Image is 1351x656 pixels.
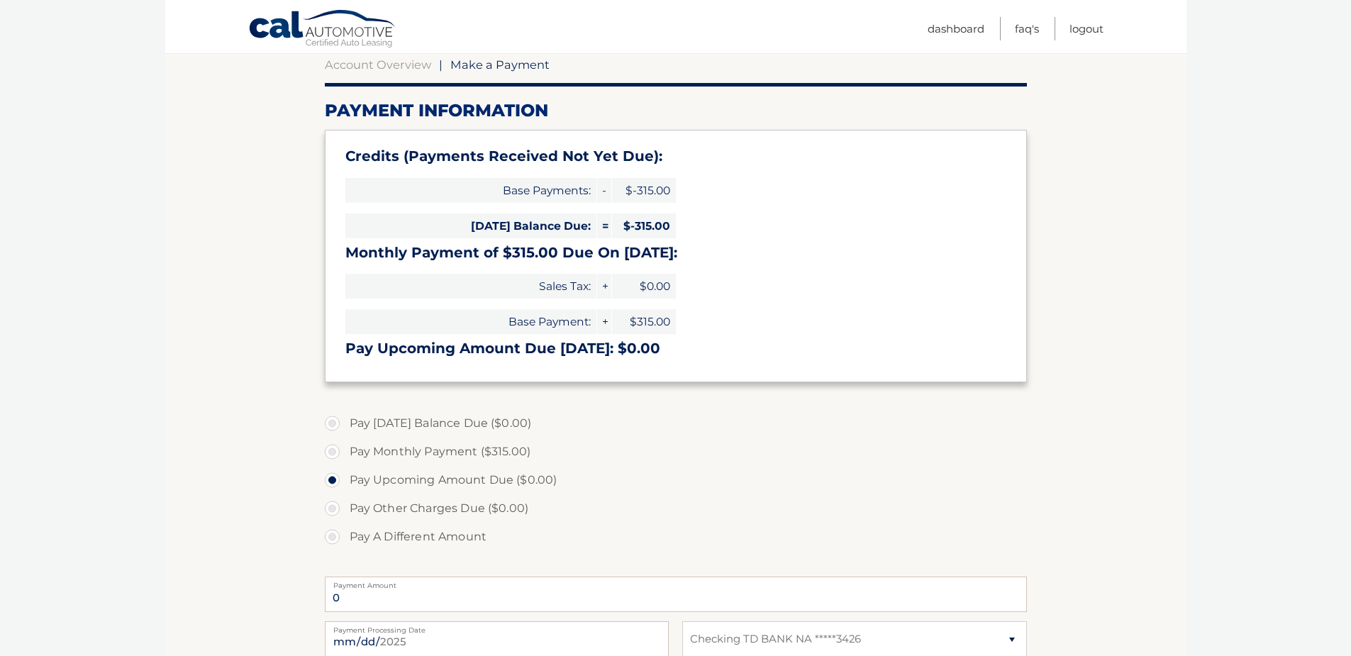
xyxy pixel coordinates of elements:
label: Pay A Different Amount [325,523,1027,551]
span: $0.00 [612,274,676,299]
span: Make a Payment [450,57,550,72]
span: Sales Tax: [345,274,596,299]
span: + [597,309,611,334]
label: Payment Amount [325,577,1027,588]
a: FAQ's [1015,17,1039,40]
input: Payment Amount [325,577,1027,612]
span: [DATE] Balance Due: [345,213,596,238]
span: | [439,57,443,72]
label: Pay Monthly Payment ($315.00) [325,438,1027,466]
h3: Pay Upcoming Amount Due [DATE]: $0.00 [345,340,1006,357]
label: Pay Other Charges Due ($0.00) [325,494,1027,523]
span: $-315.00 [612,213,676,238]
a: Account Overview [325,57,431,72]
label: Pay Upcoming Amount Due ($0.00) [325,466,1027,494]
a: Cal Automotive [248,9,397,50]
h2: Payment Information [325,100,1027,121]
span: = [597,213,611,238]
label: Pay [DATE] Balance Due ($0.00) [325,409,1027,438]
a: Dashboard [928,17,984,40]
a: Logout [1069,17,1103,40]
span: $-315.00 [612,178,676,203]
h3: Monthly Payment of $315.00 Due On [DATE]: [345,244,1006,262]
label: Payment Processing Date [325,621,669,633]
span: Base Payments: [345,178,596,203]
span: + [597,274,611,299]
span: Base Payment: [345,309,596,334]
span: - [597,178,611,203]
span: $315.00 [612,309,676,334]
h3: Credits (Payments Received Not Yet Due): [345,148,1006,165]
